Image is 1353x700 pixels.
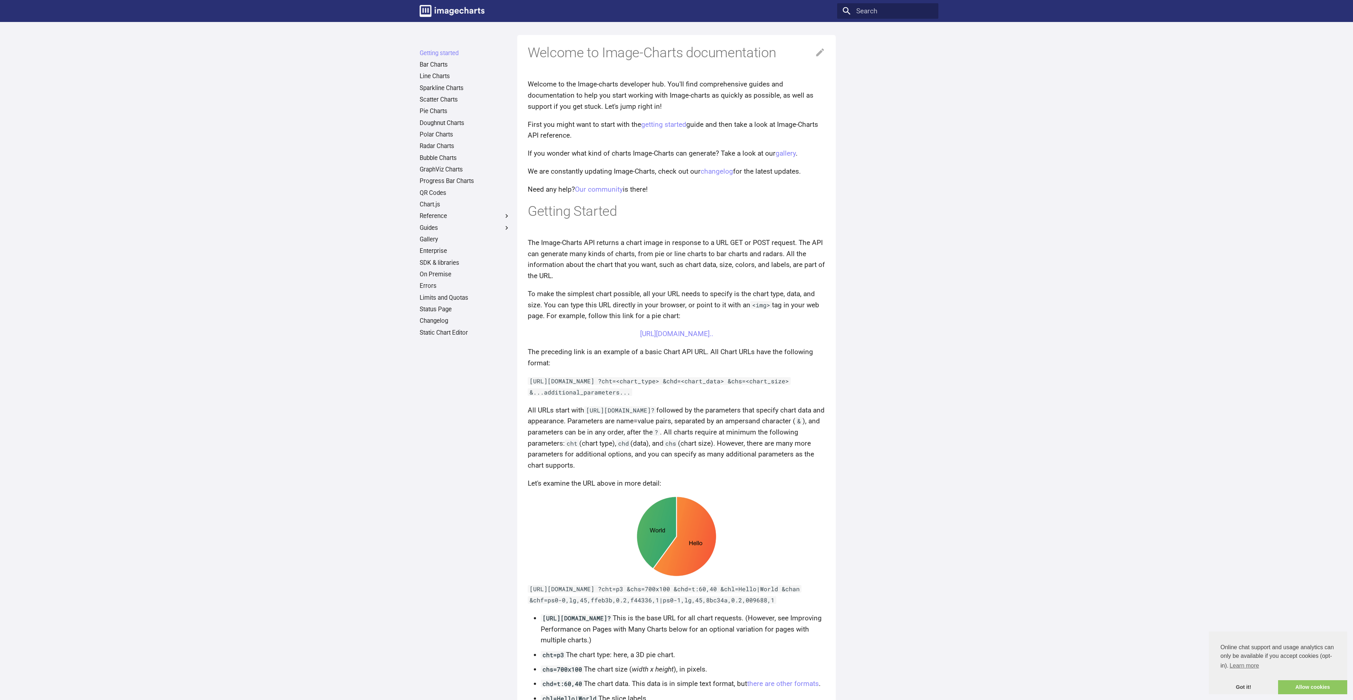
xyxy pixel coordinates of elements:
p: The preceding link is an example of a basic Chart API URL. All Chart URLs have the following format: [528,347,825,369]
a: Bar Charts [420,61,510,69]
h1: Getting Started [528,202,825,220]
a: dismiss cookie message [1209,680,1278,695]
a: changelog [701,167,733,175]
p: First you might want to start with the guide and then take a look at Image-Charts API reference. [528,119,825,141]
li: The chart size ( ), in pixels. [541,664,825,675]
a: Changelog [420,317,510,325]
code: cht=p3 [541,651,566,659]
p: To make the simplest chart possible, all your URL needs to specify is the chart type, data, and s... [528,289,825,322]
a: there are other formats [747,679,819,688]
p: We are constantly updating Image-Charts, check out our for the latest updates. [528,166,825,177]
code: chs [664,440,678,447]
img: chart [528,496,825,577]
span: Online chat support and usage analytics can only be available if you accept cookies (opt-in). [1220,643,1336,671]
p: Welcome to the Image-charts developer hub. You'll find comprehensive guides and documentation to ... [528,79,825,112]
a: GraphViz Charts [420,166,510,174]
a: Enterprise [420,247,510,255]
p: If you wonder what kind of charts Image-Charts can generate? Take a look at our . [528,148,825,159]
a: Static Chart Editor [420,329,510,337]
code: cht [565,440,579,447]
code: [URL][DOMAIN_NAME] ?cht=<chart_type> &chd=<chart_data> &chs=<chart_size> &...additional_parameter... [528,377,791,396]
code: [URL][DOMAIN_NAME]? [584,406,656,414]
div: cookieconsent [1209,632,1347,694]
p: The Image-Charts API returns a chart image in response to a URL GET or POST request. The API can ... [528,237,825,282]
a: Bubble Charts [420,154,510,162]
a: Progress Bar Charts [420,177,510,185]
input: Search [837,3,938,19]
li: The chart type: here, a 3D pie chart. [541,650,825,661]
a: Getting started [420,49,510,57]
a: getting started [641,120,686,129]
a: Pie Charts [420,107,510,115]
p: Need any help? is there! [528,184,825,195]
code: ? [653,428,660,436]
code: chs=700x100 [541,665,584,673]
code: chd [616,440,631,447]
label: Guides [420,224,510,232]
a: Status Page [420,306,510,313]
h1: Welcome to Image-Charts documentation [528,44,825,62]
p: All URLs start with followed by the parameters that specify chart data and appearance. Parameters... [528,405,825,471]
code: & [795,417,803,425]
a: learn more about cookies [1228,660,1260,671]
li: The chart data. This data is in simple text format, but . [541,678,825,690]
code: [URL][DOMAIN_NAME]? [541,614,613,622]
a: Limits and Quotas [420,294,510,302]
a: [URL][DOMAIN_NAME].. [640,330,713,338]
img: logo [420,5,485,17]
a: QR Codes [420,189,510,197]
a: Scatter Charts [420,96,510,104]
a: Chart.js [420,201,510,209]
label: Reference [420,212,510,220]
a: Image-Charts documentation [416,2,488,21]
a: allow cookies [1278,680,1347,695]
a: On Premise [420,271,510,278]
a: Polar Charts [420,131,510,139]
a: Sparkline Charts [420,84,510,92]
code: chd=t:60,40 [541,680,584,687]
code: <img> [750,301,772,309]
a: Doughnut Charts [420,119,510,127]
code: [URL][DOMAIN_NAME] ?cht=p3 &chs=700x100 &chd=t:60,40 &chl=Hello|World &chan &chf=ps0-0,lg,45,ffeb... [528,585,801,604]
a: gallery [776,149,796,157]
a: SDK & libraries [420,259,510,267]
li: This is the base URL for all chart requests. (However, see Improving Performance on Pages with Ma... [541,613,825,646]
a: Errors [420,282,510,290]
a: Radar Charts [420,142,510,150]
a: Our community [575,185,623,193]
a: Line Charts [420,72,510,80]
a: Gallery [420,236,510,244]
em: width x height [632,665,674,673]
p: Let's examine the URL above in more detail: [528,478,825,489]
